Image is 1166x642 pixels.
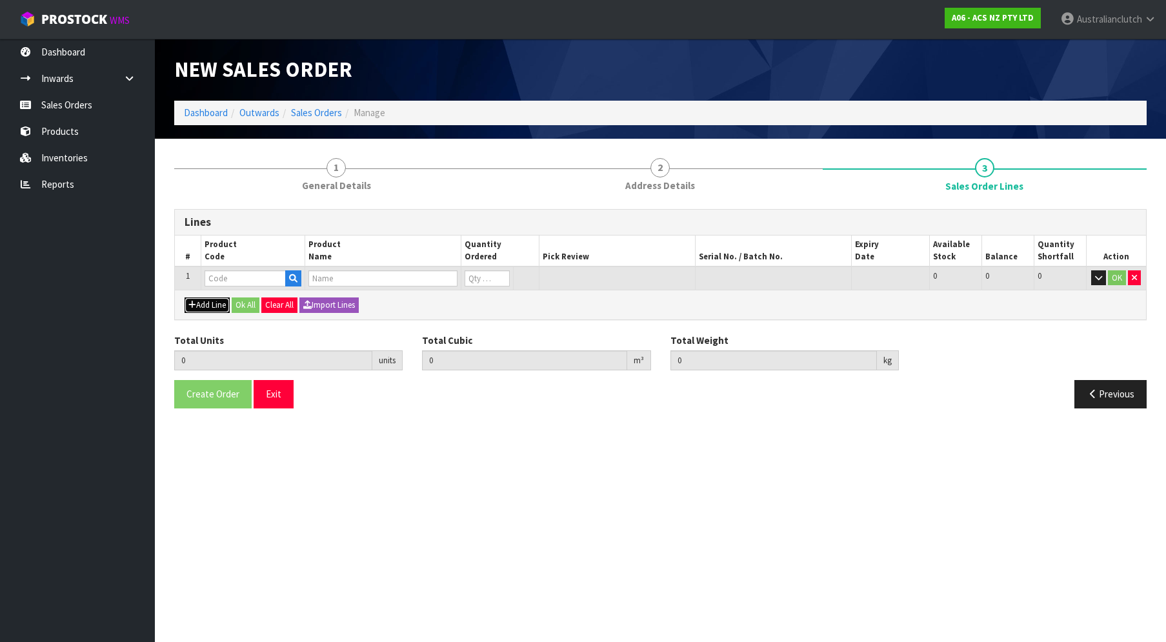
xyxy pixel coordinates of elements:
input: Qty Ordered [465,270,510,286]
th: Serial No. / Batch No. [696,236,852,266]
button: Ok All [232,297,259,313]
span: Address Details [625,179,695,192]
button: Add Line [185,297,230,313]
div: m³ [627,350,651,371]
span: 1 [327,158,346,177]
a: Outwards [239,106,279,119]
label: Total Cubic [422,334,472,347]
button: Exit [254,380,294,408]
span: Australianclutch [1077,13,1142,25]
input: Total Cubic [422,350,627,370]
button: Clear All [261,297,297,313]
span: ProStock [41,11,107,28]
span: Create Order [186,388,239,400]
th: Product Name [305,236,461,266]
div: kg [877,350,899,371]
button: Import Lines [299,297,359,313]
th: Quantity Ordered [461,236,539,266]
span: 2 [650,158,670,177]
span: General Details [302,179,371,192]
span: 0 [1038,270,1041,281]
span: Manage [354,106,385,119]
th: Action [1086,236,1146,266]
span: New Sales Order [174,56,352,83]
small: WMS [110,14,130,26]
th: Product Code [201,236,305,266]
h3: Lines [185,216,1136,228]
th: Expiry Date [852,236,930,266]
th: Pick Review [539,236,696,266]
button: Create Order [174,380,252,408]
th: # [175,236,201,266]
span: Sales Order Lines [945,179,1023,193]
button: Previous [1074,380,1147,408]
input: Code [205,270,286,286]
strong: A06 - ACS NZ PTY LTD [952,12,1034,23]
label: Total Units [174,334,224,347]
img: cube-alt.png [19,11,35,27]
input: Total Units [174,350,372,370]
span: 0 [985,270,989,281]
span: Sales Order Lines [174,199,1147,418]
th: Balance [982,236,1034,266]
button: OK [1108,270,1126,286]
span: 0 [933,270,937,281]
a: Dashboard [184,106,228,119]
th: Quantity Shortfall [1034,236,1086,266]
a: Sales Orders [291,106,342,119]
label: Total Weight [670,334,729,347]
input: Name [308,270,457,286]
input: Total Weight [670,350,877,370]
div: units [372,350,403,371]
span: 3 [975,158,994,177]
span: 1 [186,270,190,281]
th: Available Stock [930,236,982,266]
